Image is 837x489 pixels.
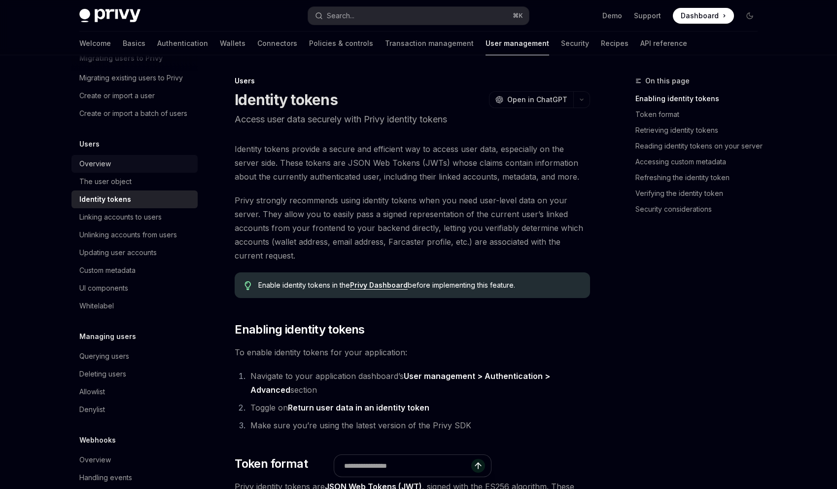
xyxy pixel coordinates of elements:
button: Toggle dark mode [742,8,758,24]
a: The user object [71,173,198,190]
a: Overview [71,155,198,173]
h5: Users [79,138,100,150]
a: API reference [640,32,687,55]
div: UI components [79,282,128,294]
span: Identity tokens provide a secure and efficient way to access user data, especially on the server ... [235,142,590,184]
img: dark logo [79,9,140,23]
span: On this page [645,75,690,87]
div: Querying users [79,350,129,362]
h5: Managing users [79,331,136,342]
a: Overview [71,451,198,469]
div: Whitelabel [79,300,114,312]
h5: Webhooks [79,434,116,446]
button: Open search [308,7,529,25]
div: Create or import a user [79,90,155,102]
a: Security [561,32,589,55]
a: Refreshing the identity token [635,170,766,186]
a: Recipes [601,32,628,55]
a: Create or import a user [71,87,198,105]
div: Overview [79,454,111,466]
a: Basics [123,32,145,55]
li: Make sure you’re using the latest version of the Privy SDK [247,418,590,432]
div: Deleting users [79,368,126,380]
strong: Return user data in an identity token [288,403,429,413]
a: Identity tokens [71,190,198,208]
a: User management [486,32,549,55]
button: Send message [471,459,485,473]
a: Demo [602,11,622,21]
a: Security considerations [635,201,766,217]
a: Unlinking accounts from users [71,226,198,244]
div: Overview [79,158,111,170]
a: Verifying the identity token [635,186,766,201]
div: Unlinking accounts from users [79,229,177,241]
div: Users [235,76,590,86]
li: Toggle on [247,401,590,414]
span: Open in ChatGPT [507,95,567,105]
a: Support [634,11,661,21]
a: Linking accounts to users [71,208,198,226]
div: Denylist [79,404,105,415]
a: Authentication [157,32,208,55]
a: Migrating existing users to Privy [71,69,198,87]
a: Querying users [71,347,198,365]
a: Policies & controls [309,32,373,55]
a: Handling events [71,469,198,487]
a: UI components [71,279,198,297]
a: Connectors [257,32,297,55]
a: Allowlist [71,383,198,401]
input: Ask a question... [344,455,471,477]
a: Whitelabel [71,297,198,315]
a: Reading identity tokens on your server [635,138,766,154]
a: Accessing custom metadata [635,154,766,170]
div: Search... [327,10,354,22]
div: Identity tokens [79,193,131,205]
div: Updating user accounts [79,247,157,259]
a: Updating user accounts [71,244,198,262]
span: ⌘ K [513,12,523,20]
a: Custom metadata [71,262,198,279]
a: Wallets [220,32,245,55]
span: To enable identity tokens for your application: [235,345,590,359]
div: Custom metadata [79,264,136,276]
span: Enabling identity tokens [235,322,365,338]
span: Dashboard [681,11,719,21]
div: Migrating existing users to Privy [79,72,183,84]
p: Access user data securely with Privy identity tokens [235,113,590,126]
a: Token format [635,107,766,122]
a: Enabling identity tokens [635,91,766,107]
span: Enable identity tokens in the before implementing this feature. [258,280,580,290]
a: Denylist [71,401,198,418]
a: Transaction management [385,32,474,55]
a: Welcome [79,32,111,55]
div: Handling events [79,472,132,484]
h1: Identity tokens [235,91,338,109]
div: The user object [79,176,132,188]
li: Navigate to your application dashboard’s section [247,369,590,397]
a: Privy Dashboard [350,281,408,290]
a: Deleting users [71,365,198,383]
a: Retrieving identity tokens [635,122,766,138]
div: Linking accounts to users [79,211,162,223]
div: Create or import a batch of users [79,108,187,119]
div: Allowlist [79,386,105,398]
button: Open in ChatGPT [489,91,573,108]
a: Create or import a batch of users [71,105,198,122]
span: Privy strongly recommends using identity tokens when you need user-level data on your server. The... [235,193,590,263]
a: Dashboard [673,8,734,24]
svg: Tip [244,281,251,290]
